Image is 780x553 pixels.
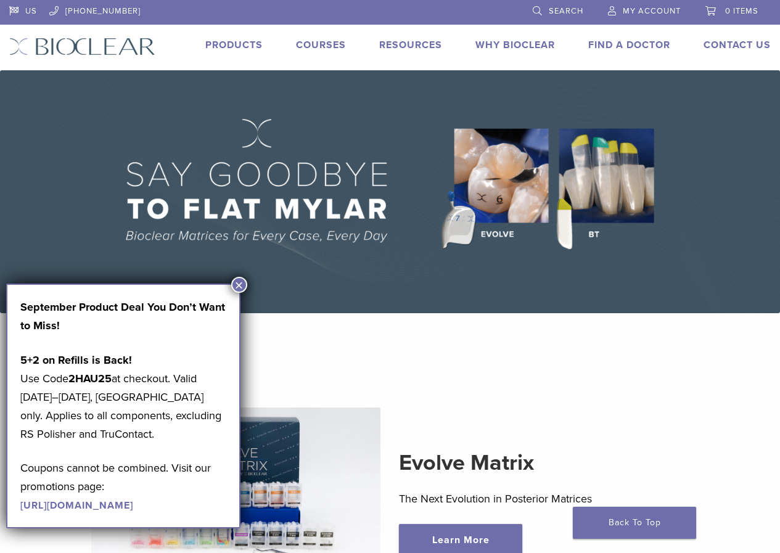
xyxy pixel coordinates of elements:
[20,300,225,332] strong: September Product Deal You Don’t Want to Miss!
[379,39,442,51] a: Resources
[231,277,247,293] button: Close
[20,459,226,514] p: Coupons cannot be combined. Visit our promotions page:
[573,507,696,539] a: Back To Top
[205,39,263,51] a: Products
[296,39,346,51] a: Courses
[475,39,555,51] a: Why Bioclear
[623,6,681,16] span: My Account
[704,39,771,51] a: Contact Us
[549,6,583,16] span: Search
[588,39,670,51] a: Find A Doctor
[399,448,689,478] h2: Evolve Matrix
[20,351,226,443] p: Use Code at checkout. Valid [DATE]–[DATE], [GEOGRAPHIC_DATA] only. Applies to all components, exc...
[20,353,132,367] strong: 5+2 on Refills is Back!
[399,490,689,508] p: The Next Evolution in Posterior Matrices
[9,38,155,55] img: Bioclear
[68,372,112,385] strong: 2HAU25
[725,6,758,16] span: 0 items
[20,499,133,512] a: [URL][DOMAIN_NAME]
